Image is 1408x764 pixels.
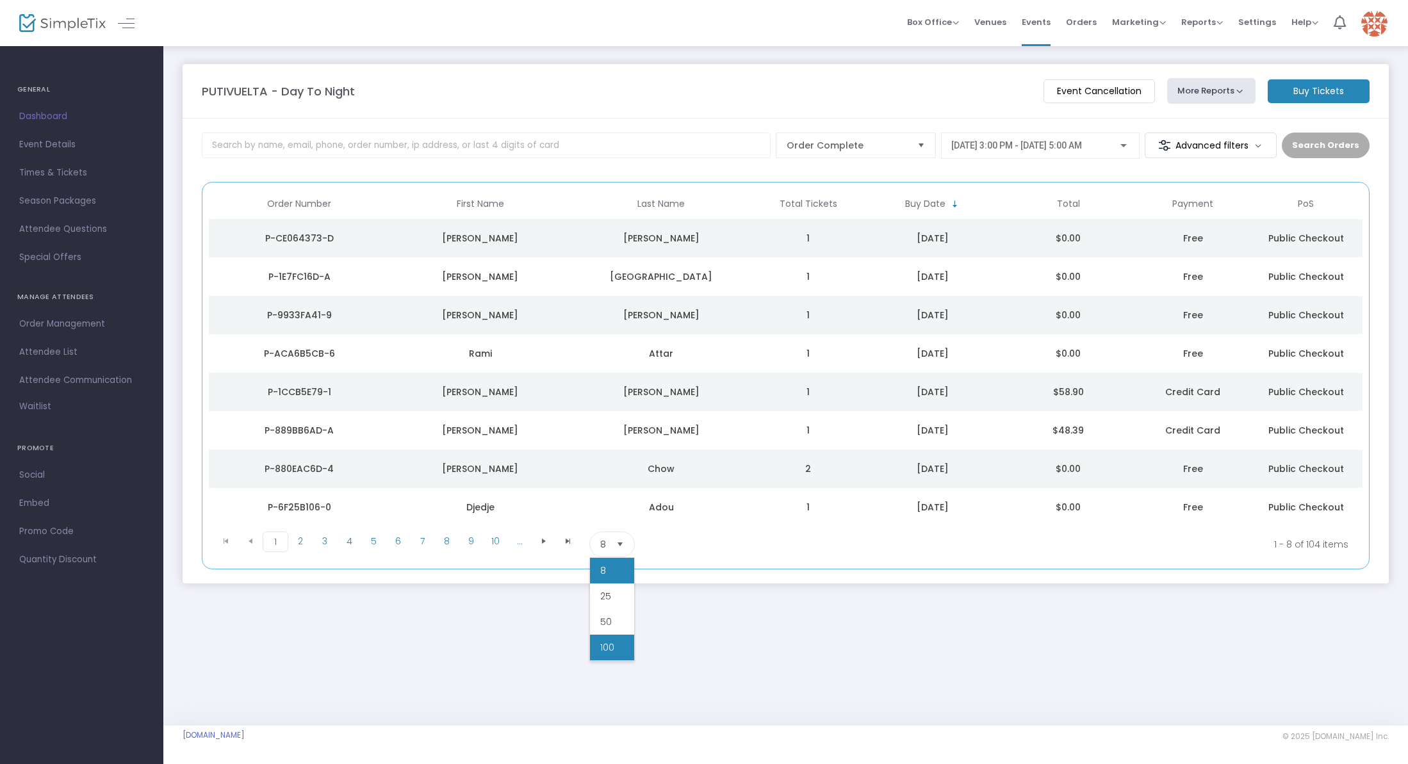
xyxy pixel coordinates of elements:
span: Page 8 [434,532,459,551]
td: 1 [752,373,865,411]
div: Ivan [393,424,568,437]
span: Orders [1066,6,1097,38]
span: Page 7 [410,532,434,551]
span: Page 3 [313,532,337,551]
span: Promo Code [19,523,144,540]
td: 1 [752,411,865,450]
td: $0.00 [1001,334,1136,373]
span: Season Packages [19,193,144,209]
span: Order Complete [787,139,907,152]
td: 1 [752,334,865,373]
div: P-6F25B106-0 [212,501,387,514]
span: [DATE] 3:00 PM - [DATE] 5:00 AM [951,140,1082,150]
span: 100 [600,641,614,654]
div: Adou [574,501,749,514]
div: 9/16/2025 [868,462,997,475]
div: 9/17/2025 [868,347,997,360]
td: $0.00 [1001,219,1136,257]
span: Credit Card [1165,386,1220,398]
kendo-pager-info: 1 - 8 of 104 items [762,532,1348,557]
button: Select [912,133,930,158]
button: Select [611,532,629,557]
div: Ryan [393,309,568,321]
th: Total Tickets [752,189,865,219]
span: PoS [1298,199,1314,209]
span: Public Checkout [1268,347,1344,360]
td: 2 [752,450,865,488]
span: Public Checkout [1268,424,1344,437]
div: Attar [574,347,749,360]
span: Settings [1238,6,1276,38]
span: Times & Tickets [19,165,144,181]
span: Embed [19,495,144,512]
span: Public Checkout [1268,462,1344,475]
div: P-1CCB5E79-1 [212,386,387,398]
span: Attendee Questions [19,221,144,238]
div: Rami [393,347,568,360]
h4: GENERAL [17,77,146,102]
m-panel-title: PUTIVUELTA - Day To Night [202,83,355,100]
td: 1 [752,488,865,526]
div: Saenz [574,424,749,437]
span: Marketing [1112,16,1166,28]
span: Go to the next page [539,536,549,546]
div: Parker [574,309,749,321]
span: Public Checkout [1268,386,1344,398]
span: Free [1183,232,1203,245]
m-button: Advanced filters [1145,133,1277,158]
span: Attendee List [19,344,144,361]
div: 9/17/2025 [868,270,997,283]
td: $0.00 [1001,257,1136,296]
div: Chow [574,462,749,475]
span: Free [1183,462,1203,475]
td: 1 [752,219,865,257]
div: 9/16/2025 [868,501,997,514]
span: © 2025 [DOMAIN_NAME] Inc. [1282,731,1389,742]
span: Page 11 [507,532,532,551]
div: P-1E7FC16D-A [212,270,387,283]
div: P-880EAC6D-4 [212,462,387,475]
span: Events [1022,6,1051,38]
div: Gole Cruz [574,386,749,398]
span: Public Checkout [1268,501,1344,514]
div: 9/17/2025 [868,232,997,245]
span: Page 1 [263,532,288,552]
span: First Name [457,199,504,209]
span: Reports [1181,16,1223,28]
span: 8 [600,538,606,551]
span: Box Office [907,16,959,28]
div: 9/17/2025 [868,424,997,437]
td: $0.00 [1001,450,1136,488]
span: Page 4 [337,532,361,551]
h4: PROMOTE [17,435,146,461]
span: Attendee Communication [19,372,144,389]
span: Page 5 [361,532,386,551]
span: Total [1057,199,1080,209]
span: Free [1183,270,1203,283]
span: Go to the last page [563,536,573,546]
div: Rick [393,232,568,245]
td: 1 [752,257,865,296]
td: $58.90 [1001,373,1136,411]
div: Loreto [574,270,749,283]
div: P-CE064373-D [212,232,387,245]
td: 1 [752,296,865,334]
div: 9/17/2025 [868,386,997,398]
span: Credit Card [1165,424,1220,437]
span: Page 2 [288,532,313,551]
span: Dashboard [19,108,144,125]
td: $0.00 [1001,296,1136,334]
span: 25 [600,590,611,603]
div: 9/17/2025 [868,309,997,321]
span: Free [1183,309,1203,321]
span: Public Checkout [1268,270,1344,283]
span: Public Checkout [1268,309,1344,321]
div: Marcelo [393,462,568,475]
img: filter [1158,139,1171,152]
div: P-ACA6B5CB-6 [212,347,387,360]
td: $48.39 [1001,411,1136,450]
span: Buy Date [905,199,945,209]
div: Eddie [393,270,568,283]
span: Special Offers [19,249,144,266]
span: 50 [600,615,612,628]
